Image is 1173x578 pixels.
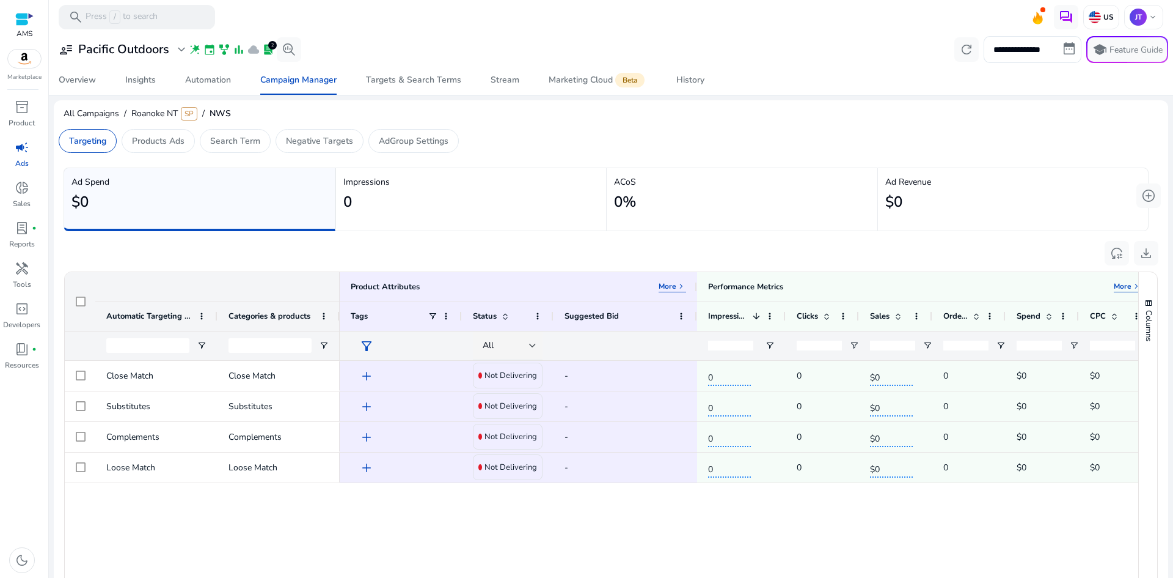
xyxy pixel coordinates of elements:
[797,455,802,480] p: 0
[106,311,193,322] span: Automatic Targeting Groups
[943,394,948,419] p: 0
[359,369,374,383] span: add
[1090,394,1100,419] p: $0
[870,396,913,417] span: $0
[676,281,686,291] span: keyboard_arrow_right
[1090,455,1100,480] p: $0
[614,193,636,211] h2: 0%
[1143,310,1154,341] span: Columns
[15,28,34,39] p: AMS
[923,341,932,350] button: Open Filter Menu
[565,311,619,322] span: Suggested Bid
[260,76,337,84] div: Campaign Manager
[870,457,913,478] span: $0
[797,424,802,450] p: 0
[1109,44,1163,56] p: Feature Guide
[106,401,150,412] span: Substitutes
[15,261,29,276] span: handyman
[210,135,260,147] p: Search Term
[885,193,902,211] h2: $0
[359,339,374,354] span: filter_alt
[676,76,704,84] div: History
[233,43,245,56] span: bar_chart
[247,43,260,56] span: cloud
[8,50,41,68] img: amazon.svg
[15,100,29,114] span: inventory_2
[359,430,374,445] span: add
[1069,341,1079,350] button: Open Filter Menu
[797,363,802,388] p: 0
[708,396,751,417] span: 0
[1017,394,1026,419] p: $0
[106,370,153,382] span: Close Match
[484,371,537,381] h4: Not Delivering
[228,462,277,473] span: Loose Match
[7,73,42,82] p: Marketplace
[69,135,106,147] p: Targeting
[614,176,870,188] p: ACoS
[885,176,1141,188] p: Ad Revenue
[549,75,647,85] div: Marketing Cloud
[64,108,119,119] span: All Campaigns
[15,342,29,357] span: book_4
[268,41,277,50] div: 2
[218,43,230,56] span: family_history
[68,10,83,24] span: search
[343,193,352,211] h2: 0
[615,73,645,87] span: Beta
[174,42,189,57] span: expand_more
[1131,281,1141,291] span: keyboard_arrow_right
[565,455,686,480] div: -
[797,311,818,322] span: Clicks
[954,37,979,62] button: refresh
[351,281,420,292] div: Product Attributes
[1090,311,1106,322] span: CPC
[106,462,155,473] span: Loose Match
[870,311,890,322] span: Sales
[1101,12,1114,22] p: US
[943,455,948,480] p: 0
[1092,42,1107,57] span: school
[1086,36,1168,63] button: schoolFeature Guide
[343,176,599,188] p: Impressions
[189,43,201,56] span: wand_stars
[943,311,968,322] span: Orders
[996,341,1006,350] button: Open Filter Menu
[106,338,189,353] input: Automatic Targeting Groups Filter Input
[86,10,158,24] p: Press to search
[262,43,274,56] span: lab_profile
[13,279,31,290] p: Tools
[1136,183,1161,208] button: add_circle
[473,311,497,322] span: Status
[181,107,197,120] span: SP
[3,319,40,330] p: Developers
[1114,281,1131,291] p: More
[1017,311,1040,322] span: Spend
[943,424,948,450] p: 0
[1139,246,1153,261] span: download
[359,461,374,475] span: add
[59,76,96,84] div: Overview
[228,401,272,412] span: Substitutes
[286,135,353,147] p: Negative Targets
[483,339,494,351] span: All
[1017,363,1026,388] p: $0
[15,158,29,169] p: Ads
[708,426,751,447] span: 0
[708,311,748,322] span: Impressions
[1134,241,1158,265] button: download
[484,432,537,442] h4: Not Delivering
[765,341,775,350] button: Open Filter Menu
[849,341,859,350] button: Open Filter Menu
[565,394,686,419] div: -
[797,394,802,419] p: 0
[1089,11,1101,23] img: us.svg
[125,76,156,84] div: Insights
[15,140,29,155] span: campaign
[5,360,39,371] p: Resources
[959,42,974,57] span: refresh
[1148,12,1158,22] span: keyboard_arrow_down
[185,76,231,84] div: Automation
[1141,188,1156,203] span: add_circle
[197,341,206,350] button: Open Filter Menu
